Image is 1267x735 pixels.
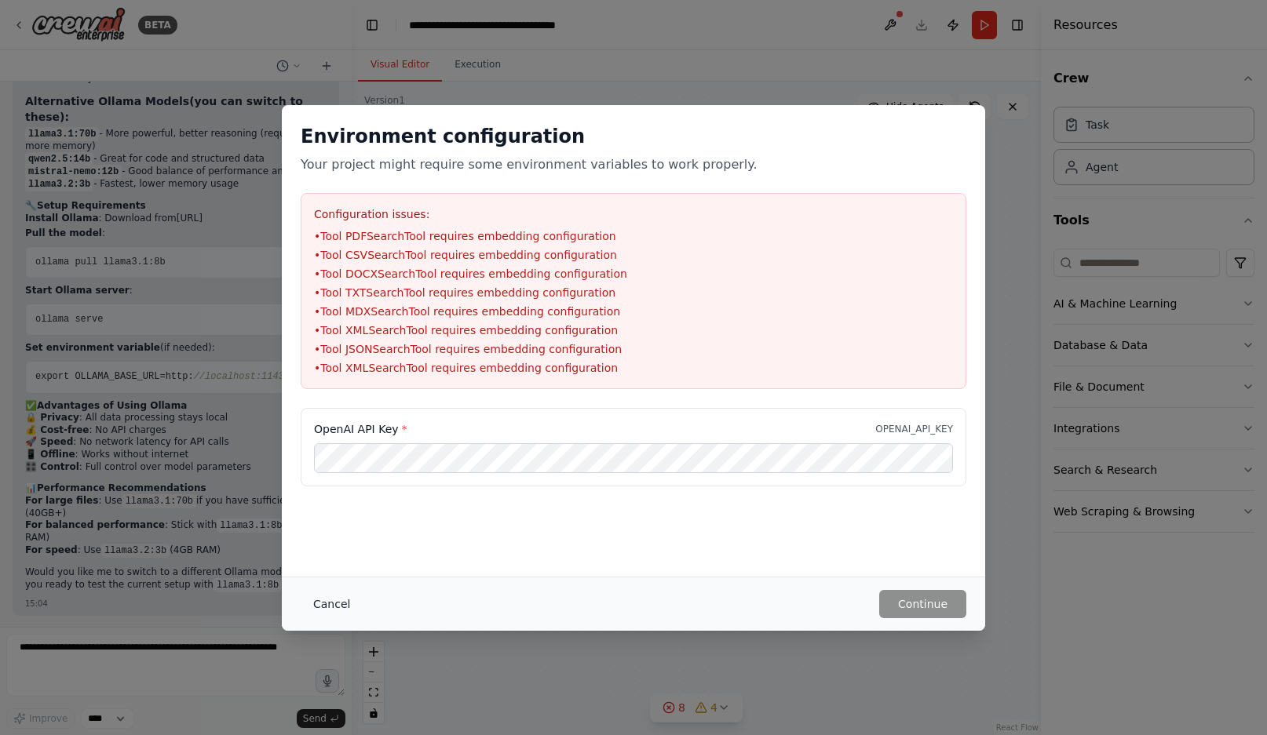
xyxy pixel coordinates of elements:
h3: Configuration issues: [314,206,953,222]
li: • Tool TXTSearchTool requires embedding configuration [314,285,953,300]
h2: Environment configuration [301,124,966,149]
li: • Tool XMLSearchTool requires embedding configuration [314,322,953,338]
p: Your project might require some environment variables to work properly. [301,155,966,174]
button: Continue [879,590,966,618]
li: • Tool MDXSearchTool requires embedding configuration [314,304,953,319]
li: • Tool XMLSearchTool requires embedding configuration [314,360,953,376]
li: • Tool JSONSearchTool requires embedding configuration [314,341,953,357]
li: • Tool PDFSearchTool requires embedding configuration [314,228,953,244]
button: Cancel [301,590,363,618]
p: OPENAI_API_KEY [875,423,953,435]
li: • Tool DOCXSearchTool requires embedding configuration [314,266,953,282]
label: OpenAI API Key [314,421,407,437]
li: • Tool CSVSearchTool requires embedding configuration [314,247,953,263]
